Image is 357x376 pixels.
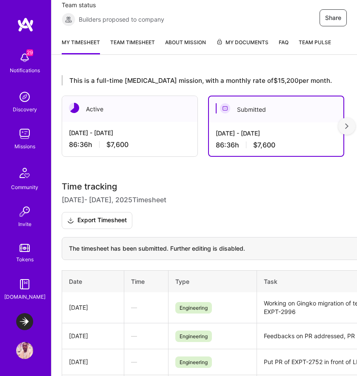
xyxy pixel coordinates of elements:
[79,15,164,24] span: Builders proposed to company
[279,38,288,55] a: FAQ
[62,38,100,55] a: My timesheet
[345,123,348,129] img: right
[110,38,155,55] a: Team timesheet
[175,331,212,342] span: Engineering
[175,356,212,368] span: Engineering
[168,270,257,292] th: Type
[216,141,337,150] div: 86:36 h
[253,141,275,150] span: $7,600
[16,342,33,359] img: User Avatar
[62,1,164,9] span: Team status
[124,270,168,292] th: Time
[106,141,129,149] span: $7,600
[69,303,117,312] div: [DATE]
[16,313,33,330] img: LaunchDarkly: Experimentation Delivery Team
[14,313,35,330] a: LaunchDarkly: Experimentation Delivery Team
[62,75,347,85] div: This is a full-time [MEDICAL_DATA] mission, with a monthly rate of $15,200 per month.
[17,17,34,32] img: logo
[62,195,166,205] span: [DATE] - [DATE] , 2025 Timesheet
[216,38,268,48] span: My Documents
[69,129,191,137] div: [DATE] - [DATE]
[299,39,331,45] span: Team Pulse
[14,342,35,359] a: User Avatar
[16,255,34,264] div: Tokens
[325,14,341,22] span: Share
[4,293,46,301] div: [DOMAIN_NAME]
[69,141,191,149] div: 86:36 h
[10,66,40,75] div: Notifications
[18,220,31,229] div: Invite
[165,38,206,55] a: About Mission
[13,105,37,114] div: Discovery
[216,38,268,55] a: My Documents
[69,332,117,340] div: [DATE]
[16,88,33,105] img: discovery
[14,163,35,183] img: Community
[16,203,33,220] img: Invite
[11,183,38,192] div: Community
[69,103,79,113] img: Active
[299,38,331,55] a: Team Pulse
[131,332,161,340] div: —
[209,96,343,122] div: Submitted
[67,216,74,225] i: icon Download
[216,129,337,138] div: [DATE] - [DATE]
[62,212,132,229] button: Export Timesheet
[20,244,30,252] img: tokens
[175,302,212,314] span: Engineering
[16,125,33,142] img: teamwork
[220,103,230,113] img: Submitted
[62,13,75,26] img: Builders proposed to company
[14,142,35,151] div: Missions
[131,303,161,312] div: —
[320,9,347,26] button: Share
[26,49,33,56] span: 29
[62,182,117,192] span: Time tracking
[69,358,117,366] div: [DATE]
[16,276,33,293] img: guide book
[62,270,124,292] th: Date
[62,96,197,122] div: Active
[131,358,161,366] div: —
[16,49,33,66] img: bell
